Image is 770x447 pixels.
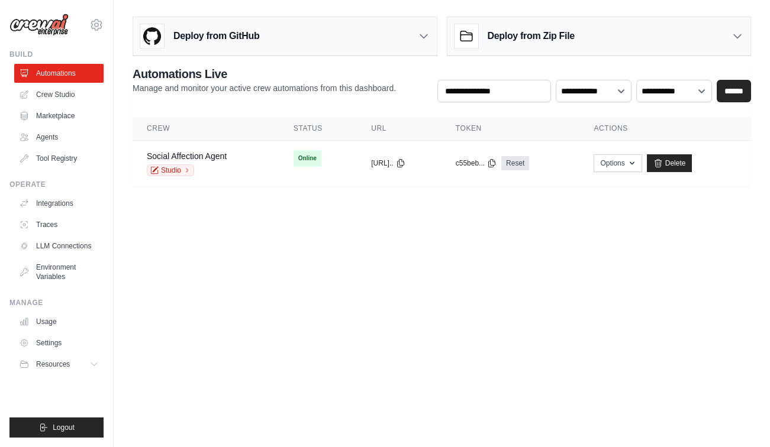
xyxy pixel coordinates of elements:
a: Agents [14,128,104,147]
th: URL [357,116,442,141]
a: LLM Connections [14,237,104,255]
a: Studio [147,164,194,176]
a: Settings [14,333,104,352]
th: Crew [133,116,279,141]
div: Build [9,50,104,59]
a: Automations [14,64,104,83]
h3: Deploy from GitHub [173,29,259,43]
span: Online [294,150,321,167]
span: Resources [36,359,70,369]
a: Environment Variables [14,258,104,286]
button: Options [594,154,642,172]
div: Manage [9,298,104,307]
a: Usage [14,312,104,331]
a: Integrations [14,194,104,213]
span: Logout [53,423,75,432]
a: Social Affection Agent [147,151,227,161]
a: Tool Registry [14,149,104,168]
a: Traces [14,215,104,234]
th: Status [279,116,357,141]
h2: Automations Live [133,66,396,82]
th: Token [442,116,580,141]
th: Actions [579,116,751,141]
button: Logout [9,417,104,438]
button: c55beb... [456,158,497,168]
div: Operate [9,180,104,189]
a: Crew Studio [14,85,104,104]
img: Logo [9,14,69,36]
a: Delete [647,154,692,172]
a: Reset [501,156,529,170]
p: Manage and monitor your active crew automations from this dashboard. [133,82,396,94]
h3: Deploy from Zip File [488,29,575,43]
a: Marketplace [14,106,104,125]
button: Resources [14,355,104,374]
img: GitHub Logo [140,24,164,48]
